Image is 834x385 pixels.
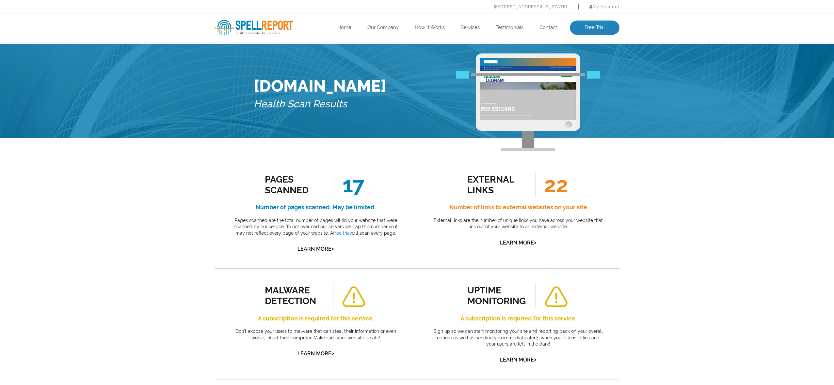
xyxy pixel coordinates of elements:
[432,217,605,230] p: External links are the number of unique links you have across your website that link out of your ...
[432,313,605,324] h4: A subscription is requried for this service.
[500,240,537,246] a: Learn More>
[331,349,334,358] span: >
[229,202,402,213] h4: Number of pages scanned. May be limited.
[467,174,526,196] div: external links
[432,328,605,348] p: Sign up so we can start monitoring your site and reporting back on your overall uptime as well as...
[254,76,386,96] h1: [DOMAIN_NAME]
[334,172,364,197] span: 17
[534,238,537,247] span: >
[333,230,351,236] a: free trial
[544,286,568,307] img: alert
[534,355,537,364] span: >
[500,357,537,363] a: Learn More>
[265,174,324,196] div: Pages Scanned
[297,350,334,357] a: Learn More>
[476,53,580,151] img: Free Webiste Analysis
[480,66,576,120] img: Free Website Analysis
[331,244,334,253] span: >
[456,71,600,79] img: Free Webiste Analysis
[342,286,366,307] img: alert
[229,217,402,237] p: Pages scanned are the total number of pages within your website that were scanned by our service....
[265,285,324,306] div: malware detection
[432,202,605,213] h4: Number of links to external websites on your site
[467,285,526,306] div: uptime monitoring
[536,172,568,197] span: 22
[254,96,386,113] h5: Health Scan Results
[297,246,334,252] a: Learn More>
[229,328,402,341] p: Don’t expose your users to malware that can steal their information or even worse, infect their c...
[229,313,402,324] h4: A subscription is required for this service.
